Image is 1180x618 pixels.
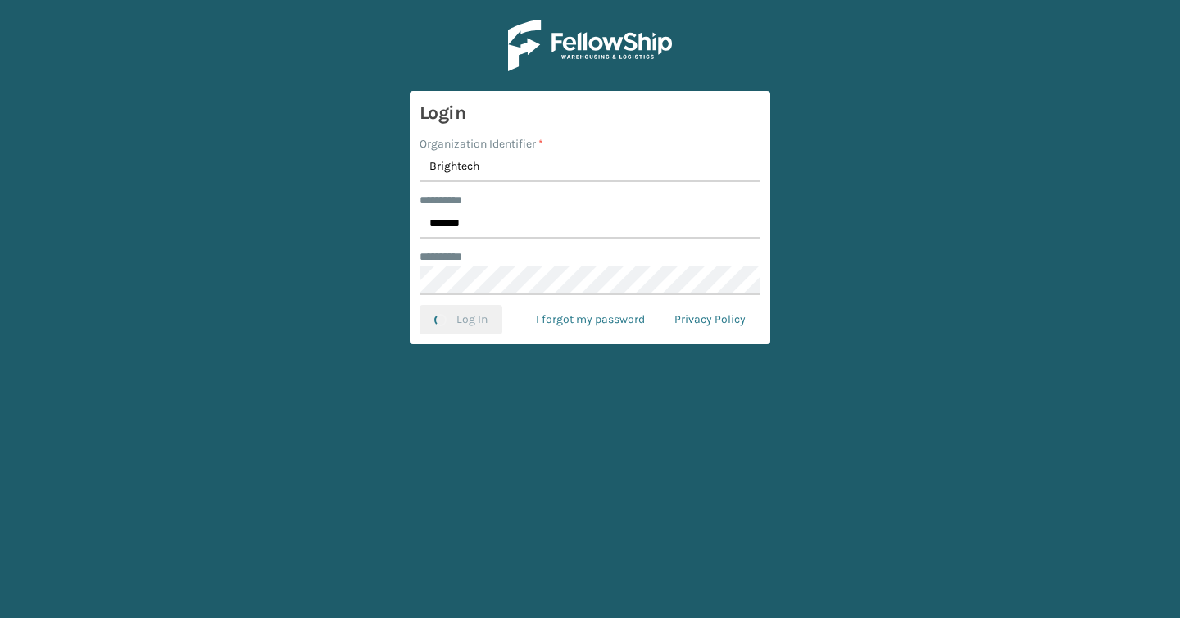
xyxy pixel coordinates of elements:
a: Privacy Policy [660,305,760,334]
a: I forgot my password [521,305,660,334]
label: Organization Identifier [420,135,543,152]
img: Logo [508,20,672,71]
h3: Login [420,101,760,125]
button: Log In [420,305,502,334]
